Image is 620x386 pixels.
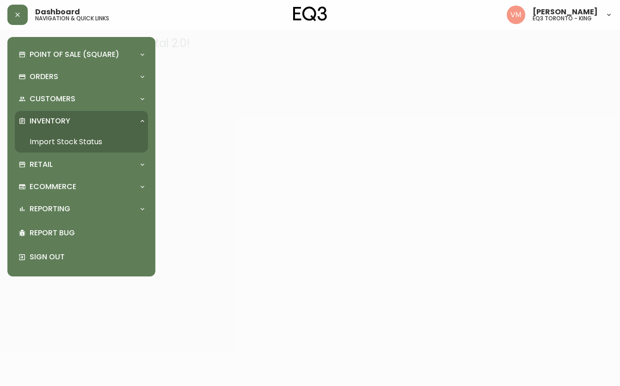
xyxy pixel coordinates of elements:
[30,204,70,214] p: Reporting
[533,16,592,21] h5: eq3 toronto - king
[15,131,148,153] a: Import Stock Status
[15,89,148,109] div: Customers
[30,116,70,126] p: Inventory
[15,245,148,269] div: Sign Out
[15,154,148,175] div: Retail
[30,182,76,192] p: Ecommerce
[35,16,109,21] h5: navigation & quick links
[30,94,75,104] p: Customers
[293,6,327,21] img: logo
[15,67,148,87] div: Orders
[30,72,58,82] p: Orders
[15,44,148,65] div: Point of Sale (Square)
[30,159,53,170] p: Retail
[15,221,148,245] div: Report Bug
[507,6,525,24] img: 0f63483a436850f3a2e29d5ab35f16df
[15,111,148,131] div: Inventory
[15,199,148,219] div: Reporting
[30,252,144,262] p: Sign Out
[30,228,144,238] p: Report Bug
[30,49,119,60] p: Point of Sale (Square)
[35,8,80,16] span: Dashboard
[533,8,598,16] span: [PERSON_NAME]
[15,177,148,197] div: Ecommerce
